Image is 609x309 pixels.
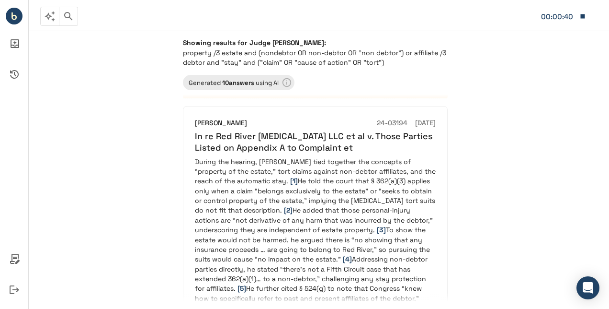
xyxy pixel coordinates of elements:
div: Matter: 446137.000001 [541,11,575,23]
div: Learn more about your results [183,75,294,90]
p: property /3 estate and (nondebtor OR non-debtor OR "non debtor") or affiliate /3 debtor and "stay... [183,48,455,67]
span: [1] [290,177,298,185]
div: Open Intercom Messenger [576,276,599,299]
h6: Showing results for Judge [PERSON_NAME]: [183,38,455,47]
span: [4] [343,255,352,263]
span: Generated using AI [183,79,284,87]
h6: [DATE] [415,118,436,129]
h6: 24-03194 [377,118,407,129]
span: [5] [237,284,246,293]
h6: In re Red River [MEDICAL_DATA] LLC et al v. Those Parties Listed on Appendix A to Complaint et [195,131,436,153]
span: [3] [377,226,386,234]
h6: [PERSON_NAME] [195,118,247,129]
button: Matter: 446137.000001 [536,6,591,26]
span: [2] [284,206,293,214]
b: 10 answer s [222,79,254,87]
